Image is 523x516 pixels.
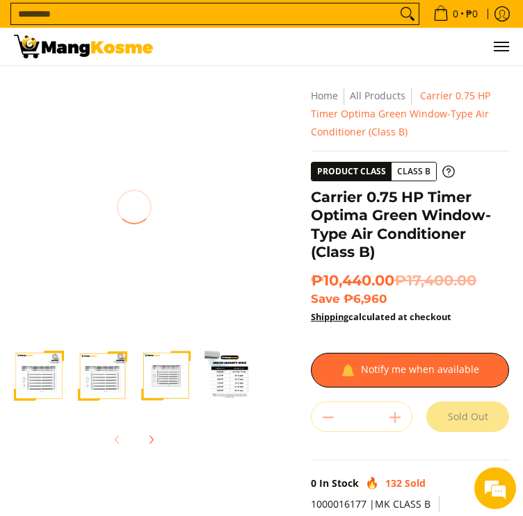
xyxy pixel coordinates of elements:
img: Carrier 0.75 HP Timer Optima Green Window-Type Air Conditioner (Class B) [14,87,255,327]
span: ₱6,960 [344,292,387,306]
button: Menu [492,28,509,65]
button: Next [136,424,166,455]
nav: Main Menu [167,28,509,65]
img: Carrier 0.75 HP Timer Optima Green Window-Type Aircon l Mang Kosme [14,35,153,58]
span: • [429,6,482,22]
span: Product Class [312,163,392,181]
a: Home [311,89,338,102]
img: Carrier 0.75 HP Timer Optima Green Window-Type Air Conditioner (Class B)-2 [78,351,128,401]
a: Product Class Class B [311,162,455,181]
a: Shipping [311,310,348,323]
span: 132 [385,476,402,490]
img: Carrier 0.75 HP Timer Optima Green Window-Type Air Conditioner (Class B)-4 [205,351,255,401]
nav: Breadcrumbs [311,87,509,140]
img: Carrier 0.75 HP Timer Optima Green Window-Type Air Conditioner (Class B)-3 [141,351,191,401]
span: In Stock [319,476,359,490]
span: Save [311,292,340,306]
span: ₱0 [464,9,480,19]
span: 0 [311,476,316,490]
span: 1000016177 |MK CLASS B [311,497,431,510]
strong: calculated at checkout [311,310,451,323]
a: All Products [350,89,405,102]
button: Search [396,3,419,24]
img: Carrier 0.75 HP Timer Optima Green Window-Type Air Conditioner (Class B)-1 [14,351,64,401]
h1: Carrier 0.75 HP Timer Optima Green Window-Type Air Conditioner (Class B) [311,188,509,260]
span: 0 [451,9,460,19]
span: Sold [405,476,426,490]
span: Carrier 0.75 HP Timer Optima Green Window-Type Air Conditioner (Class B) [311,89,490,138]
span: ₱10,440.00 [311,272,476,290]
del: ₱17,400.00 [394,272,476,290]
span: Class B [392,163,436,181]
ul: Customer Navigation [167,28,509,65]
